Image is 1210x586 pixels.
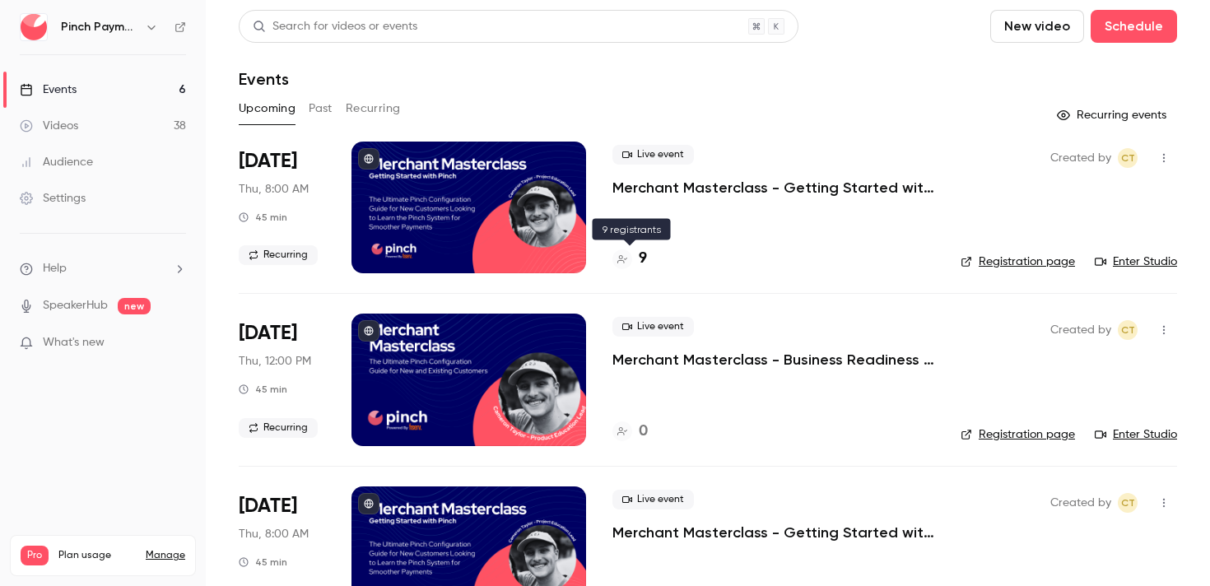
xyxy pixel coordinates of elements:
[1121,320,1135,340] span: CT
[612,178,934,198] a: Merchant Masterclass - Getting Started with Pinch
[239,383,287,396] div: 45 min
[1118,148,1138,168] span: Cameron Taylor
[961,426,1075,443] a: Registration page
[21,546,49,565] span: Pro
[639,248,647,270] h4: 9
[346,95,401,122] button: Recurring
[1050,493,1111,513] span: Created by
[146,549,185,562] a: Manage
[239,556,287,569] div: 45 min
[20,118,78,134] div: Videos
[239,211,287,224] div: 45 min
[612,145,694,165] span: Live event
[239,353,311,370] span: Thu, 12:00 PM
[20,190,86,207] div: Settings
[612,350,934,370] a: Merchant Masterclass - Business Readiness Edition
[253,18,417,35] div: Search for videos or events
[1118,493,1138,513] span: Cameron Taylor
[1118,320,1138,340] span: Cameron Taylor
[612,421,648,443] a: 0
[309,95,333,122] button: Past
[239,148,297,174] span: [DATE]
[612,317,694,337] span: Live event
[239,320,297,346] span: [DATE]
[239,245,318,265] span: Recurring
[239,418,318,438] span: Recurring
[612,248,647,270] a: 9
[43,260,67,277] span: Help
[961,253,1075,270] a: Registration page
[1050,320,1111,340] span: Created by
[118,298,151,314] span: new
[612,523,934,542] a: Merchant Masterclass - Getting Started with Pinch
[239,95,296,122] button: Upcoming
[239,526,309,542] span: Thu, 8:00 AM
[239,181,309,198] span: Thu, 8:00 AM
[1091,10,1177,43] button: Schedule
[20,260,186,277] li: help-dropdown-opener
[239,314,325,445] div: Sep 4 Thu, 12:00 PM (Australia/Brisbane)
[1095,426,1177,443] a: Enter Studio
[61,19,138,35] h6: Pinch Payments
[43,297,108,314] a: SpeakerHub
[1121,493,1135,513] span: CT
[21,14,47,40] img: Pinch Payments
[1049,102,1177,128] button: Recurring events
[239,69,289,89] h1: Events
[612,490,694,509] span: Live event
[239,493,297,519] span: [DATE]
[990,10,1084,43] button: New video
[1121,148,1135,168] span: CT
[43,334,105,351] span: What's new
[1050,148,1111,168] span: Created by
[166,336,186,351] iframe: Noticeable Trigger
[20,81,77,98] div: Events
[1095,253,1177,270] a: Enter Studio
[239,142,325,273] div: Aug 21 Thu, 8:00 AM (Australia/Brisbane)
[639,421,648,443] h4: 0
[58,549,136,562] span: Plan usage
[20,154,93,170] div: Audience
